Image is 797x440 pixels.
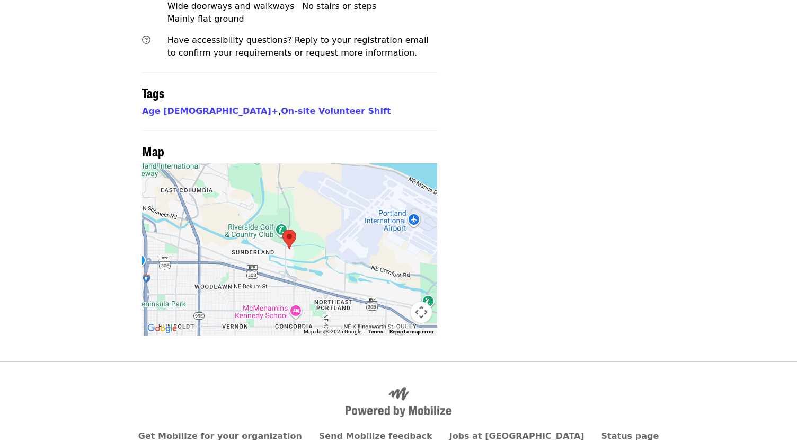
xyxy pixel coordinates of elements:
[304,329,361,335] span: Map data ©2025 Google
[142,106,281,116] span: ,
[142,83,164,102] span: Tags
[368,329,383,335] a: Terms (opens in new tab)
[142,142,164,160] span: Map
[167,35,429,58] span: Have accessibility questions? Reply to your registration email to confirm your requirements or re...
[145,322,180,336] img: Google
[142,35,150,45] i: question-circle icon
[142,106,278,116] a: Age [DEMOGRAPHIC_DATA]+
[389,329,434,335] a: Report a map error
[145,322,180,336] a: Open this area in Google Maps (opens a new window)
[411,302,432,323] button: Map camera controls
[167,13,303,25] div: Mainly flat ground
[281,106,391,116] a: On-site Volunteer Shift
[346,387,451,418] img: Powered by Mobilize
